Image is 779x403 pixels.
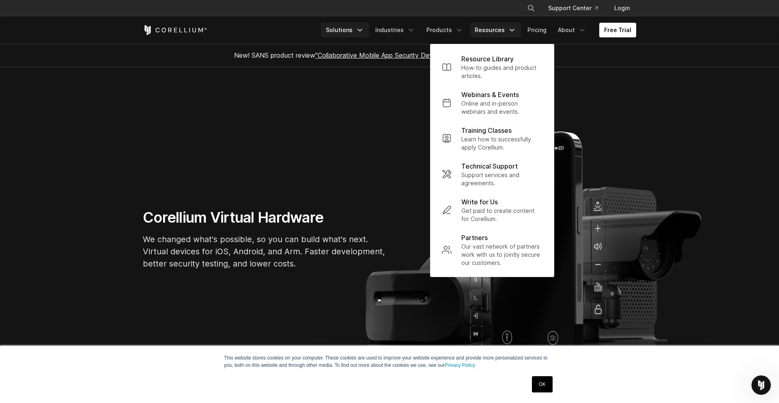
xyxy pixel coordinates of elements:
[461,126,512,135] p: Training Classes
[461,171,542,187] p: Support services and agreements.
[599,23,636,37] a: Free Trial
[608,1,636,15] a: Login
[321,23,636,37] div: Navigation Menu
[470,23,521,37] a: Resources
[532,376,553,392] a: OK
[445,362,476,368] a: Privacy Policy.
[435,228,549,272] a: Partners Our vast network of partners work with us to jointly secure our customers.
[143,233,386,270] p: We changed what's possible, so you can build what's next. Virtual devices for iOS, Android, and A...
[461,54,514,64] p: Resource Library
[461,243,542,267] p: Our vast network of partners work with us to jointly secure our customers.
[542,1,605,15] a: Support Center
[143,25,207,35] a: Corellium Home
[435,156,549,192] a: Technical Support Support services and agreements.
[461,64,542,80] p: How-to guides and product articles.
[370,23,420,37] a: Industries
[461,100,542,116] p: Online and in-person webinars and events.
[524,1,538,15] button: Search
[553,23,591,37] a: About
[435,192,549,228] a: Write for Us Get paid to create content for Corellium.
[315,51,502,59] a: "Collaborative Mobile App Security Development and Analysis"
[461,233,488,243] p: Partners
[234,51,545,59] span: New! SANS product review now available.
[422,23,468,37] a: Products
[461,207,542,223] p: Get paid to create content for Corellium.
[461,135,542,152] p: Learn how to successfully apply Corellium.
[321,23,369,37] a: Solutions
[523,23,551,37] a: Pricing
[461,197,498,207] p: Write for Us
[435,49,549,85] a: Resource Library How-to guides and product articles.
[461,161,518,171] p: Technical Support
[461,90,519,100] p: Webinars & Events
[224,354,555,369] p: This website stores cookies on your computer. These cookies are used to improve your website expe...
[435,85,549,121] a: Webinars & Events Online and in-person webinars and events.
[143,208,386,227] h1: Corellium Virtual Hardware
[517,1,636,15] div: Navigation Menu
[751,375,771,395] iframe: Intercom live chat
[435,121,549,156] a: Training Classes Learn how to successfully apply Corellium.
